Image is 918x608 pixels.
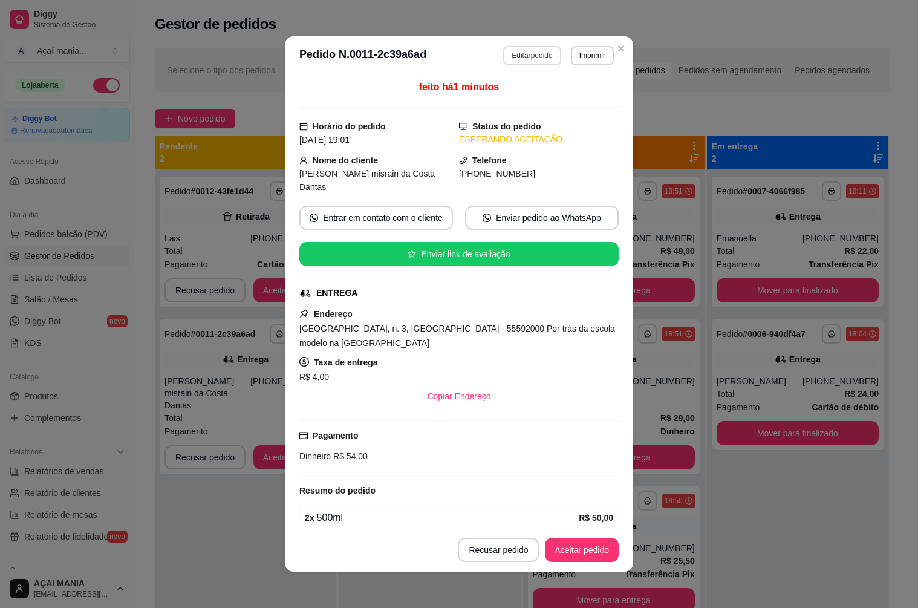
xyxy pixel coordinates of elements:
button: starEnviar link de avaliação [299,242,619,266]
strong: Telefone [472,155,507,165]
span: [PHONE_NUMBER] [459,169,535,178]
span: dollar [299,357,309,367]
span: credit-card [299,431,308,440]
span: R$ 54,00 [331,451,368,461]
span: [PERSON_NAME] misrain da Costa Dantas [299,169,435,192]
div: 500ml [305,511,579,525]
span: R$ 4,00 [299,372,329,382]
button: Imprimir [571,46,614,65]
strong: 2 x [305,513,314,523]
span: user [299,156,308,165]
strong: Endereço [314,309,353,319]
strong: Status do pedido [472,122,541,131]
strong: Nome do cliente [313,155,378,165]
span: [DATE] 19:01 [299,135,350,145]
span: feito há 1 minutos [419,82,499,92]
span: star [408,250,416,258]
h3: Pedido N. 0011-2c39a6ad [299,46,426,65]
strong: Pagamento [313,431,358,440]
div: ESPERANDO ACEITAÇÃO [459,133,619,146]
strong: Resumo do pedido [299,486,376,495]
span: Dinheiro [299,451,331,461]
span: pushpin [299,309,309,318]
strong: Taxa de entrega [314,358,378,367]
span: calendar [299,122,308,131]
button: Editarpedido [503,46,561,65]
strong: Horário do pedido [313,122,386,131]
button: whats-appEntrar em contato com o cliente [299,206,453,230]
strong: R$ 50,00 [579,513,613,523]
button: Close [611,39,631,58]
span: whats-app [483,214,491,222]
div: ENTREGA [316,287,357,299]
span: phone [459,156,467,165]
button: Aceitar pedido [545,538,619,562]
span: whats-app [310,214,318,222]
button: whats-appEnviar pedido ao WhatsApp [465,206,619,230]
span: [GEOGRAPHIC_DATA], n. 3, [GEOGRAPHIC_DATA] - 55592000 Por trás da escola modelo na [GEOGRAPHIC_DATA] [299,324,615,348]
span: desktop [459,122,467,131]
button: Copiar Endereço [417,384,500,408]
button: Recusar pedido [458,538,539,562]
